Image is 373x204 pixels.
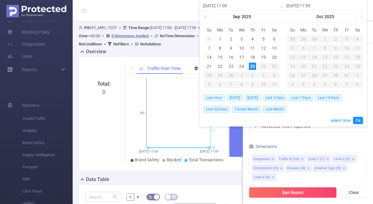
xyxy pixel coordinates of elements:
td: October 5, 2025 [204,80,215,89]
div: Creative Type (l5) [314,164,341,172]
u: 8 Dimensions Applied [111,34,149,38]
a: Oct [316,11,324,23]
div: 22 [320,63,331,70]
td: October 10, 2025 [258,80,269,89]
i: icon: table [172,195,176,199]
span: Dimensions [249,144,277,149]
div: 15 [216,54,224,61]
div: 31 [341,72,352,79]
b: PID: [84,25,91,30]
div: 11 [249,44,256,52]
h2: Overview [86,48,106,55]
td: October 23, 2025 [330,62,341,71]
div: Traffic ID (tid) [279,155,299,163]
span: Last 3 Days [263,94,287,101]
div: Integration [253,155,270,163]
td: October 17, 2025 [341,53,352,62]
div: 10 [238,44,245,52]
tspan: 0 [213,146,215,150]
span: [DATE] [245,94,260,101]
span: Brand Safety [135,157,159,162]
span: Brand Safety [22,137,73,149]
div: 27 [269,63,280,70]
i: icon: left [130,66,134,70]
div: 20 [271,54,278,61]
div: 19 [287,63,298,70]
span: Tu [309,27,320,33]
span: We [320,27,331,33]
span: Traffic Over Time [147,66,181,71]
td: September 15, 2025 [215,53,226,62]
td: October 1, 2025 [320,35,331,44]
td: September 22, 2025 [215,62,226,71]
div: 2 [287,81,298,88]
div: 7 [226,81,236,88]
td: October 30, 2025 [330,71,341,80]
div: 24 [238,63,245,70]
div: 20 [298,63,309,70]
span: Blocked [167,157,181,162]
td: September 9, 2025 [226,44,236,53]
li: Level 1 (l1) [307,155,331,163]
div: 6 [271,35,278,43]
span: Reports [22,67,37,72]
div: 28 [287,35,298,43]
div: 5 [204,81,215,88]
td: October 8, 2025 [236,80,247,89]
span: > [196,25,202,30]
b: No Time Dimensions [160,34,195,38]
div: 5 [320,81,331,88]
td: September 23, 2025 [226,62,236,71]
span: % [129,195,132,199]
td: October 26, 2025 [287,71,298,80]
td: October 29, 2025 [320,71,331,80]
h2: Data Table [86,176,109,183]
div: 3 [298,81,309,88]
span: [DATE] [227,94,243,101]
i: icon: close [271,158,274,161]
td: October 20, 2025 [298,62,309,71]
td: September 7, 2025 [204,44,215,53]
span: > [129,42,135,46]
span: Mo [215,27,226,33]
div: 14 [206,54,213,61]
div: 1 [352,72,363,79]
div: 25 [352,63,363,70]
div: 1 [216,35,224,43]
td: September 11, 2025 [247,44,258,53]
div: 1 [320,35,331,43]
div: 12 [260,44,267,52]
span: Mo [298,27,309,33]
span: MRC [22,173,73,185]
div: 8 [320,44,331,52]
span: Last Hour [204,94,225,101]
td: October 27, 2025 [298,71,309,80]
td: October 31, 2025 [341,71,352,80]
td: October 16, 2025 [330,53,341,62]
div: 31 [206,35,213,43]
td: October 14, 2025 [309,53,320,62]
input: End date [286,2,364,9]
li: Browser (l4) [286,164,312,172]
td: October 3, 2025 [258,71,269,80]
td: September 20, 2025 [269,53,280,62]
div: 0 [87,80,120,181]
div: 7 [341,81,352,88]
span: Current Month [232,106,261,113]
td: September 6, 2025 [269,35,280,44]
div: 4 [309,81,320,88]
div: Level 2 (l2) [334,155,350,163]
td: October 18, 2025 [352,53,363,62]
div: 12 [287,54,298,61]
td: October 4, 2025 [352,35,363,44]
div: 9 [330,44,341,52]
i: icon: close [326,158,329,161]
a: Last year (Control + left) [202,11,210,23]
div: 6 [298,44,309,52]
div: 9 [247,81,258,88]
div: 4 [249,35,256,43]
td: October 2, 2025 [247,71,258,80]
div: 10 [341,44,352,52]
div: 29 [320,72,331,79]
a: Ok [353,117,363,124]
